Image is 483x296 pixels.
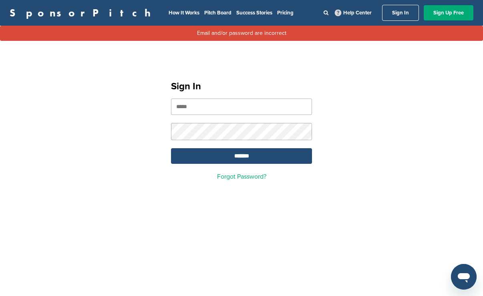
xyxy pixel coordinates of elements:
[451,264,477,290] iframe: Button to launch messaging window
[10,8,156,18] a: SponsorPitch
[277,10,294,16] a: Pricing
[333,8,373,18] a: Help Center
[171,79,312,94] h1: Sign In
[169,10,199,16] a: How It Works
[236,10,272,16] a: Success Stories
[217,173,266,181] a: Forgot Password?
[424,5,473,20] a: Sign Up Free
[382,5,419,21] a: Sign In
[204,10,231,16] a: Pitch Board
